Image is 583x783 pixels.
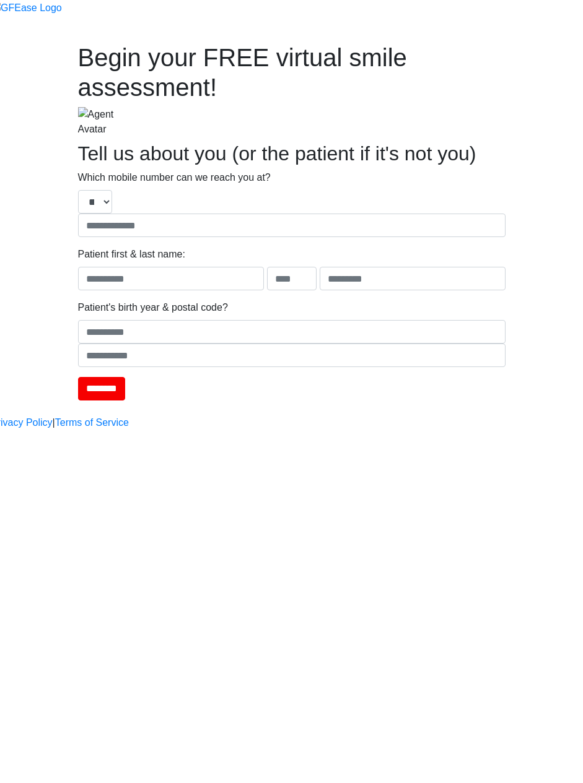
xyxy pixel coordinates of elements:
label: Patient first & last name: [78,247,185,262]
label: Patient's birth year & postal code? [78,300,228,315]
a: Terms of Service [55,415,129,430]
a: | [53,415,55,430]
h2: Tell us about you (or the patient if it's not you) [78,142,506,165]
label: Which mobile number can we reach you at? [78,170,271,185]
h1: Begin your FREE virtual smile assessment! [78,43,506,102]
img: Agent Avatar [78,107,134,137]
